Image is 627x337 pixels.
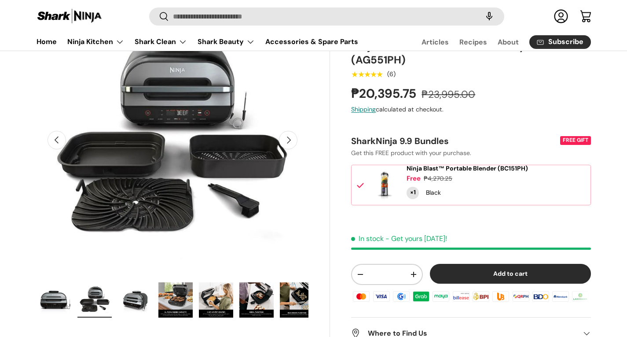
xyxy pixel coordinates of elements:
div: Free [407,174,421,183]
a: Shipping [351,105,376,113]
span: Get this FREE product with your purchase. [351,149,471,157]
s: ₱23,995.00 [422,88,475,101]
img: metrobank [551,289,570,303]
summary: Shark Beauty [192,33,260,51]
a: Recipes [459,33,487,51]
speech-search-button: Search by voice [475,7,503,26]
a: Accessories & Spare Parts [265,33,358,50]
media-gallery: Gallery Viewer [37,4,309,321]
img: bdo [531,289,550,303]
img: grabpay [411,289,431,303]
summary: Ninja Kitchen [62,33,129,51]
img: maya [431,289,451,303]
a: Ninja Blast™ Portable Blender (BC151PH) [407,165,528,172]
img: billease [451,289,471,303]
img: master [352,289,371,303]
div: 5.0 out of 5.0 stars [351,70,382,78]
img: qrph [511,289,530,303]
img: Shark Ninja Philippines [37,8,103,25]
img: ubp [491,289,510,303]
div: Black [426,188,441,197]
img: gcash [392,289,411,303]
nav: Primary [37,33,358,51]
img: Ninja Foodi Smart XL Grill & Air Fryer (AG551PH) [158,282,193,318]
img: ninja-foodi-smart-xl-grill-and-air-fryer-full-parts-view-shark-ninja-philippines [77,282,112,318]
img: Ninja Foodi Smart XL Grill & Air Fryer (AG551PH) [199,282,233,318]
a: Subscribe [529,35,591,49]
span: Subscribe [548,39,583,46]
button: Add to cart [430,264,591,284]
span: Ninja Blast™ Portable Blender (BC151PH) [407,164,528,172]
div: FREE GIFT [560,136,590,144]
img: bpi [471,289,491,303]
img: visa [371,289,391,303]
img: ninja-foodi-smart-xl-grill-and-air-fryer-full-view-shark-ninja-philippines [37,282,71,318]
div: calculated at checkout. [351,105,590,114]
a: Home [37,33,57,50]
div: (6) [387,71,396,78]
span: In stock [351,234,384,243]
img: Ninja Foodi Smart XL Grill & Air Fryer (AG551PH) [239,282,274,318]
summary: Shark Clean [129,33,192,51]
a: About [498,33,519,51]
img: ninja-foodi-smart-xl-grill-and-air-fryer-left-side-view-shark-ninja-philippines [118,282,152,318]
img: Ninja Foodi Smart XL Grill & Air Fryer (AG551PH) [280,282,314,318]
h1: Ninja Foodi Smart XL Grill & Air Fryer (AG551PH) [351,40,590,67]
div: Quantity [407,187,419,199]
img: landbank [571,289,590,303]
span: ★★★★★ [351,70,382,79]
a: Articles [422,33,449,51]
strong: ₱20,395.75 [351,85,418,102]
div: SharkNinja 9.9 Bundles [351,135,558,147]
div: ₱4,270.25 [424,174,452,183]
p: - Get yours [DATE]! [385,234,447,243]
nav: Secondary [400,33,591,51]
